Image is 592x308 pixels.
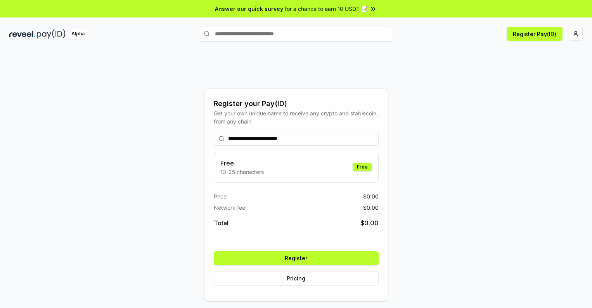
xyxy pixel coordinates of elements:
[214,109,379,125] div: Get your own unique name to receive any crypto and stablecoin, from any chain
[214,218,228,228] span: Total
[37,29,66,39] img: pay_id
[285,5,368,13] span: for a chance to earn 10 USDT 📝
[214,192,227,200] span: Price
[507,27,563,41] button: Register Pay(ID)
[214,251,379,265] button: Register
[363,204,379,212] span: $ 0.00
[214,98,379,109] div: Register your Pay(ID)
[214,271,379,285] button: Pricing
[67,29,89,39] div: Alpha
[363,192,379,200] span: $ 0.00
[360,218,379,228] span: $ 0.00
[220,168,264,176] p: 13-25 characters
[353,163,372,171] div: Free
[220,158,264,168] h3: Free
[9,29,35,39] img: reveel_dark
[214,204,245,212] span: Network fee
[215,5,283,13] span: Answer our quick survey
